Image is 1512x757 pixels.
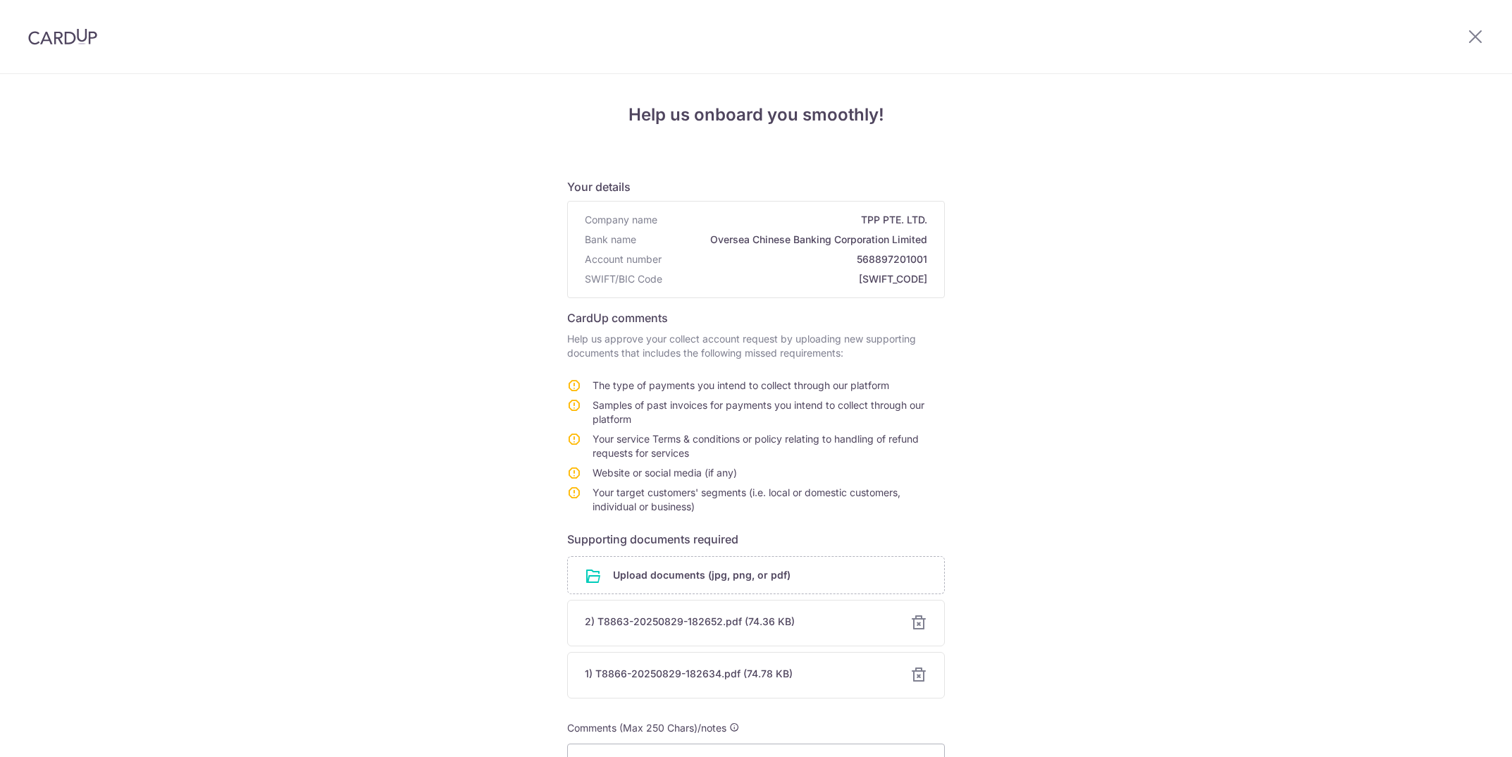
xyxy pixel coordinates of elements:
[567,531,945,548] h6: Supporting documents required
[642,233,927,247] span: Oversea Chinese Banking Corporation Limited
[567,102,945,128] h4: Help us onboard you smoothly!
[593,433,919,459] span: Your service Terms & conditions or policy relating to handling of refund requests for services
[567,178,945,195] h6: Your details
[585,272,662,286] span: SWIFT/BIC Code
[593,379,889,391] span: The type of payments you intend to collect through our platform
[28,28,97,45] img: CardUp
[585,667,893,681] div: 1) T8866-20250829-182634.pdf (74.78 KB)
[593,467,737,479] span: Website or social media (if any)
[567,332,945,360] p: Help us approve your collect account request by uploading new supporting documents that includes ...
[585,233,636,247] span: Bank name
[667,252,927,266] span: 568897201001
[567,309,945,326] h6: CardUp comments
[567,722,726,734] span: Comments (Max 250 Chars)/notes
[668,272,927,286] span: [SWIFT_CODE]
[663,213,927,227] span: TPP PTE. LTD.
[585,615,893,629] div: 2) T8863-20250829-182652.pdf (74.36 KB)
[585,252,662,266] span: Account number
[593,399,924,425] span: Samples of past invoices for payments you intend to collect through our platform
[585,213,657,227] span: Company name
[567,556,945,594] div: Upload documents (jpg, png, or pdf)
[593,486,900,512] span: Your target customers' segments (i.e. local or domestic customers, individual or business)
